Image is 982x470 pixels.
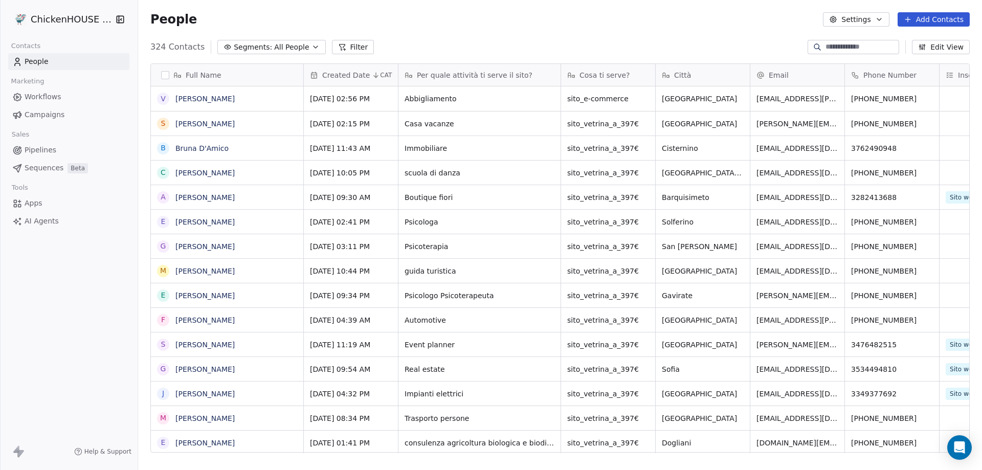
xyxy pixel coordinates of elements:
[405,389,554,399] span: Impianti elettrici
[186,70,221,80] span: Full Name
[175,292,235,300] a: [PERSON_NAME]
[175,169,235,177] a: [PERSON_NAME]
[8,106,129,123] a: Campaigns
[310,266,392,276] span: [DATE] 10:44 PM
[405,340,554,350] span: Event planner
[25,92,61,102] span: Workflows
[561,64,655,86] div: Cosa ti serve?
[160,413,166,423] div: M
[756,143,838,153] span: [EMAIL_ADDRESS][DOMAIN_NAME]
[310,389,392,399] span: [DATE] 04:32 PM
[756,290,838,301] span: [PERSON_NAME][EMAIL_ADDRESS][PERSON_NAME][DOMAIN_NAME]
[161,315,165,325] div: F
[68,163,88,173] span: Beta
[756,364,838,374] span: [EMAIL_ADDRESS][DOMAIN_NAME]
[8,88,129,105] a: Workflows
[579,70,630,80] span: Cosa ti serve?
[322,70,370,80] span: Created Date
[845,64,939,86] div: Phone Number
[851,143,933,153] span: 3762490948‬
[405,119,554,129] span: Casa vacanze
[662,438,744,448] span: Dogliani
[946,388,980,400] span: Sito web
[946,191,980,204] span: Sito web
[662,241,744,252] span: San [PERSON_NAME]
[662,364,744,374] span: Sofia
[405,438,554,448] span: consulenza agricoltura biologica e biodinamica
[310,192,392,203] span: [DATE] 09:30 AM
[769,70,789,80] span: Email
[175,193,235,202] a: [PERSON_NAME]
[567,389,649,399] span: sito_vetrina_a_397€
[234,42,272,53] span: Segments:
[912,40,970,54] button: Edit View
[567,217,649,227] span: sito_vetrina_a_397€
[567,413,649,423] span: sito_vetrina_a_397€
[8,53,129,70] a: People
[74,447,131,456] a: Help & Support
[851,389,933,399] span: 3349377692
[25,109,64,120] span: Campaigns
[756,389,838,399] span: [EMAIL_ADDRESS][DOMAIN_NAME]
[310,241,392,252] span: [DATE] 03:11 PM
[851,340,933,350] span: 3476482515
[405,241,554,252] span: Psicoterapia
[567,192,649,203] span: sito_vetrina_a_397€
[161,290,166,301] div: E
[175,316,235,324] a: [PERSON_NAME]
[380,71,392,79] span: CAT
[7,127,34,142] span: Sales
[175,95,235,103] a: [PERSON_NAME]
[175,120,235,128] a: [PERSON_NAME]
[851,168,933,178] span: [PHONE_NUMBER]
[310,290,392,301] span: [DATE] 09:34 PM
[405,94,554,104] span: Abbigliamento
[567,266,649,276] span: sito_vetrina_a_397€
[851,94,933,104] span: [PHONE_NUMBER]
[310,438,392,448] span: [DATE] 01:41 PM
[405,364,554,374] span: Real estate
[756,192,838,203] span: [EMAIL_ADDRESS][DOMAIN_NAME]
[310,94,392,104] span: [DATE] 02:56 PM
[8,142,129,159] a: Pipelines
[567,119,649,129] span: sito_vetrina_a_397€
[405,315,554,325] span: Automotive
[756,217,838,227] span: [EMAIL_ADDRESS][DOMAIN_NAME]
[405,168,554,178] span: scuola di danza
[756,315,838,325] span: [EMAIL_ADDRESS][PERSON_NAME][DOMAIN_NAME]
[175,242,235,251] a: [PERSON_NAME]
[567,168,649,178] span: sito_vetrina_a_397€
[25,198,42,209] span: Apps
[8,160,129,176] a: SequencesBeta
[756,119,838,129] span: [PERSON_NAME][EMAIL_ADDRESS][DOMAIN_NAME]
[662,143,744,153] span: Cisternino
[756,94,838,104] span: [EMAIL_ADDRESS][PERSON_NAME][DOMAIN_NAME]
[662,168,744,178] span: [GEOGRAPHIC_DATA][PERSON_NAME]
[851,217,933,227] span: [PHONE_NUMBER]
[756,266,838,276] span: [EMAIL_ADDRESS][DOMAIN_NAME]
[25,56,49,67] span: People
[405,290,554,301] span: Psicologo Psicoterapeuta
[332,40,374,54] button: Filter
[756,340,838,350] span: [PERSON_NAME][EMAIL_ADDRESS][PERSON_NAME][DOMAIN_NAME]
[161,143,166,153] div: B
[14,13,27,26] img: 4.jpg
[851,364,933,374] span: 3534494810
[161,241,166,252] div: G
[161,364,166,374] div: G
[8,213,129,230] a: AI Agents
[851,438,933,448] span: [PHONE_NUMBER]
[863,70,917,80] span: Phone Number
[756,413,838,423] span: [EMAIL_ADDRESS][DOMAIN_NAME]
[151,64,303,86] div: Full Name
[405,413,554,423] span: Trasporto persone
[756,438,838,448] span: [DOMAIN_NAME][EMAIL_ADDRESS][DOMAIN_NAME]
[851,266,933,276] span: [PHONE_NUMBER]
[567,290,649,301] span: sito_vetrina_a_397€
[662,340,744,350] span: [GEOGRAPHIC_DATA]
[851,119,933,129] span: [PHONE_NUMBER]
[310,340,392,350] span: [DATE] 11:19 AM
[823,12,889,27] button: Settings
[310,119,392,129] span: [DATE] 02:15 PM
[674,70,691,80] span: Città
